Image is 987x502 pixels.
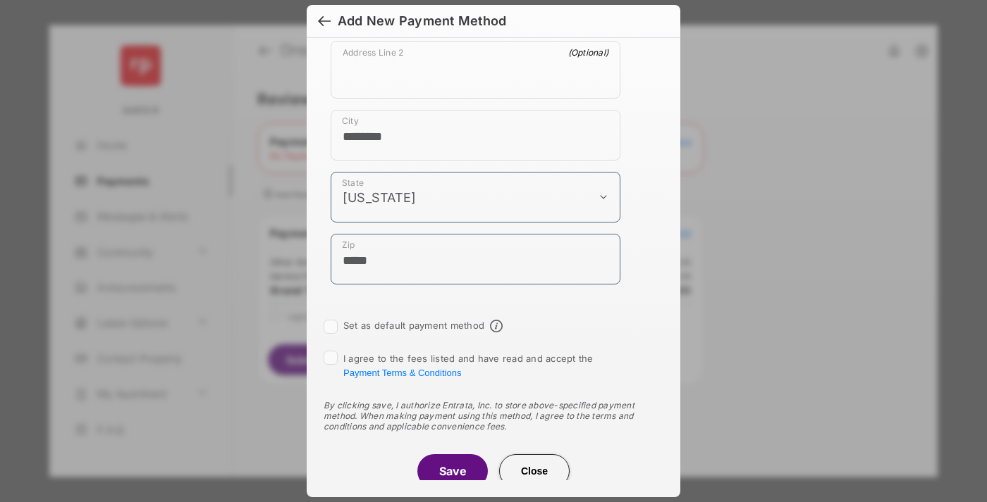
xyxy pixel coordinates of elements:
div: Add New Payment Method [338,13,506,29]
div: payment_method_screening[postal_addresses][postalCode] [331,234,620,284]
label: Set as default payment method [343,320,484,331]
div: payment_method_screening[postal_addresses][locality] [331,110,620,161]
button: Save [417,454,488,488]
button: Close [499,454,570,488]
button: I agree to the fees listed and have read and accept the [343,368,461,378]
span: I agree to the fees listed and have read and accept the [343,353,594,378]
span: Default payment method info [490,320,503,332]
div: payment_method_screening[postal_addresses][administrativeArea] [331,172,620,222]
div: By clicking save, I authorize Entrata, Inc. to store above-specified payment method. When making ... [324,400,663,432]
div: payment_method_screening[postal_addresses][addressLine2] [331,41,620,99]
